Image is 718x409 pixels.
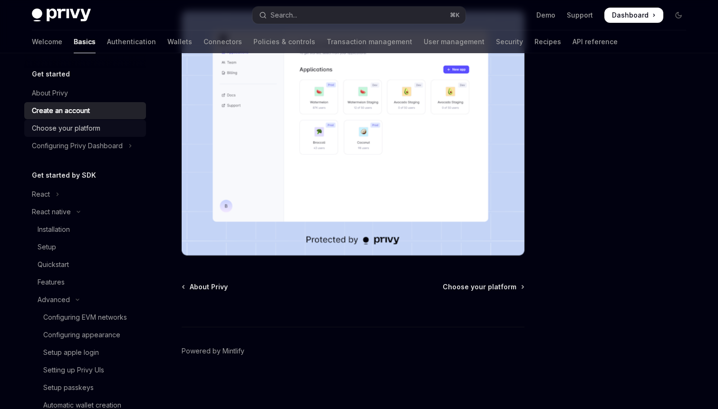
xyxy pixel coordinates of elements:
span: Dashboard [612,10,649,20]
div: Features [38,276,65,288]
a: Recipes [534,30,561,53]
a: Demo [536,10,555,20]
h5: Get started [32,68,70,80]
img: dark logo [32,9,91,22]
div: Setup apple login [43,347,99,358]
button: Open search [252,7,466,24]
a: Transaction management [327,30,412,53]
a: Welcome [32,30,62,53]
div: Quickstart [38,259,69,270]
div: Search... [271,10,297,21]
div: Configuring Privy Dashboard [32,140,123,152]
a: Basics [74,30,96,53]
a: Features [24,274,146,291]
a: Configuring EVM networks [24,309,146,326]
button: Toggle React native section [24,203,146,220]
div: Installation [38,224,70,235]
a: Installation [24,221,146,238]
a: Setup apple login [24,344,146,361]
a: Wallets [167,30,192,53]
a: About Privy [183,282,228,292]
a: Choose your platform [443,282,524,292]
a: Choose your platform [24,120,146,137]
span: About Privy [190,282,228,292]
a: API reference [572,30,618,53]
a: Setup passkeys [24,379,146,396]
div: React native [32,206,71,218]
a: Configuring appearance [24,326,146,343]
img: images/Dash.png [182,11,524,256]
div: Choose your platform [32,123,100,134]
div: Configuring appearance [43,329,120,341]
div: Advanced [38,294,70,305]
a: Dashboard [604,8,663,23]
h5: Get started by SDK [32,170,96,181]
div: Configuring EVM networks [43,312,127,323]
div: React [32,189,50,200]
a: Policies & controls [253,30,315,53]
button: Toggle React section [24,186,146,203]
a: Powered by Mintlify [182,346,244,356]
button: Toggle dark mode [671,8,686,23]
span: ⌘ K [450,11,460,19]
a: Create an account [24,102,146,119]
a: Setup [24,238,146,256]
span: Choose your platform [443,282,516,292]
a: Setting up Privy UIs [24,361,146,379]
a: Authentication [107,30,156,53]
a: About Privy [24,85,146,102]
a: Support [567,10,593,20]
div: Setting up Privy UIs [43,364,104,376]
div: Setup [38,241,56,253]
div: Create an account [32,105,90,116]
a: User management [424,30,485,53]
div: About Privy [32,87,68,99]
a: Quickstart [24,256,146,273]
button: Toggle Advanced section [24,291,146,308]
a: Connectors [204,30,242,53]
a: Security [496,30,523,53]
div: Setup passkeys [43,382,94,393]
button: Toggle Configuring Privy Dashboard section [24,137,146,154]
